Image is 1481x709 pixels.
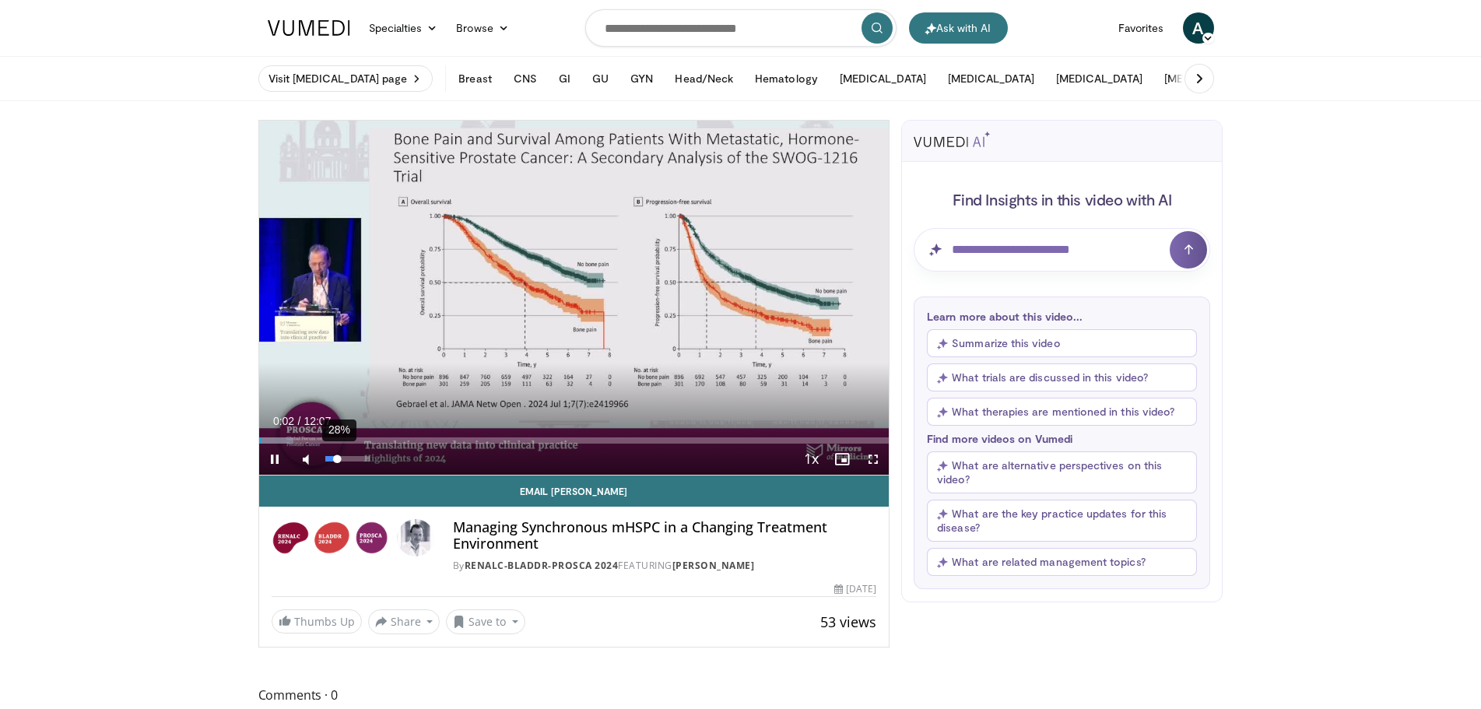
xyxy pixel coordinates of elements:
button: GU [583,63,618,94]
button: Playback Rate [795,444,826,475]
button: Mute [290,444,321,475]
span: 53 views [820,612,876,631]
span: 0:02 [273,415,294,427]
a: [PERSON_NAME] [672,559,755,572]
button: Head/Neck [665,63,742,94]
a: Specialties [360,12,447,44]
p: Learn more about this video... [927,310,1197,323]
a: Thumbs Up [272,609,362,634]
button: Summarize this video [927,329,1197,357]
a: RENALC-BLADDR-PROSCA 2024 [465,559,619,572]
a: Email [PERSON_NAME] [259,476,890,507]
button: What are alternative perspectives on this video? [927,451,1197,493]
span: Comments 0 [258,685,890,705]
button: Share [368,609,440,634]
button: Enable picture-in-picture mode [826,444,858,475]
button: CNS [504,63,546,94]
button: GYN [621,63,662,94]
input: Search topics, interventions [585,9,897,47]
h4: Managing Synchronous mHSPC in a Changing Treatment Environment [453,519,876,553]
input: Question for AI [914,228,1210,272]
button: Breast [449,63,500,94]
button: [MEDICAL_DATA] [939,63,1044,94]
button: [MEDICAL_DATA] [1047,63,1152,94]
button: What therapies are mentioned in this video? [927,398,1197,426]
button: Ask with AI [909,12,1008,44]
span: / [298,415,301,427]
button: Pause [259,444,290,475]
img: VuMedi Logo [268,20,350,36]
video-js: Video Player [259,121,890,476]
span: 12:07 [304,415,331,427]
a: Favorites [1109,12,1174,44]
a: A [1183,12,1214,44]
div: Progress Bar [259,437,890,444]
button: What are related management topics? [927,548,1197,576]
button: [MEDICAL_DATA] [1155,63,1260,94]
button: Hematology [746,63,827,94]
div: Volume Level [325,456,370,462]
img: Avatar [397,519,434,556]
img: vumedi-ai-logo.svg [914,132,990,147]
button: Fullscreen [858,444,889,475]
button: GI [549,63,580,94]
div: [DATE] [834,582,876,596]
p: Find more videos on Vumedi [927,432,1197,445]
a: Visit [MEDICAL_DATA] page [258,65,433,92]
h4: Find Insights in this video with AI [914,189,1210,209]
button: Save to [446,609,525,634]
img: RENALC-BLADDR-PROSCA 2024 [272,519,391,556]
button: [MEDICAL_DATA] [830,63,935,94]
a: Browse [447,12,518,44]
div: By FEATURING [453,559,876,573]
button: What trials are discussed in this video? [927,363,1197,391]
button: What are the key practice updates for this disease? [927,500,1197,542]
